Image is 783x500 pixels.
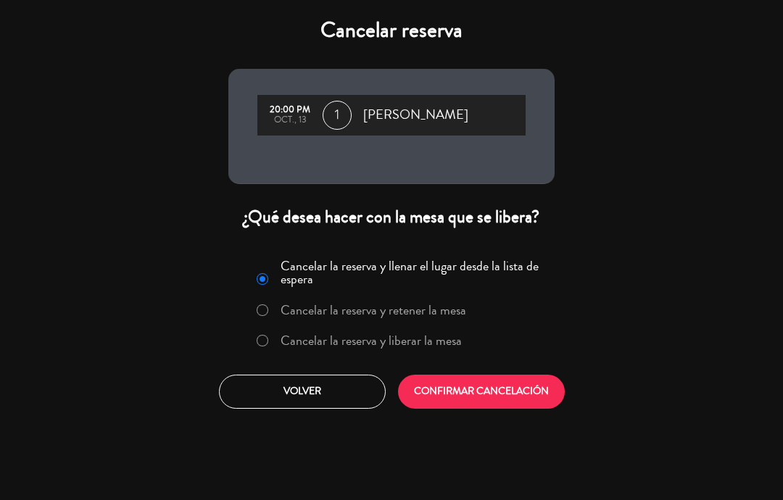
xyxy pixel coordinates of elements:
[281,304,466,317] label: Cancelar la reserva y retener la mesa
[265,105,315,115] div: 20:00 PM
[228,206,555,228] div: ¿Qué desea hacer con la mesa que se libera?
[323,101,352,130] span: 1
[228,17,555,43] h4: Cancelar reserva
[265,115,315,125] div: oct., 13
[281,259,546,286] label: Cancelar la reserva y llenar el lugar desde la lista de espera
[363,104,468,126] span: [PERSON_NAME]
[398,375,565,409] button: CONFIRMAR CANCELACIÓN
[219,375,386,409] button: Volver
[281,334,462,347] label: Cancelar la reserva y liberar la mesa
